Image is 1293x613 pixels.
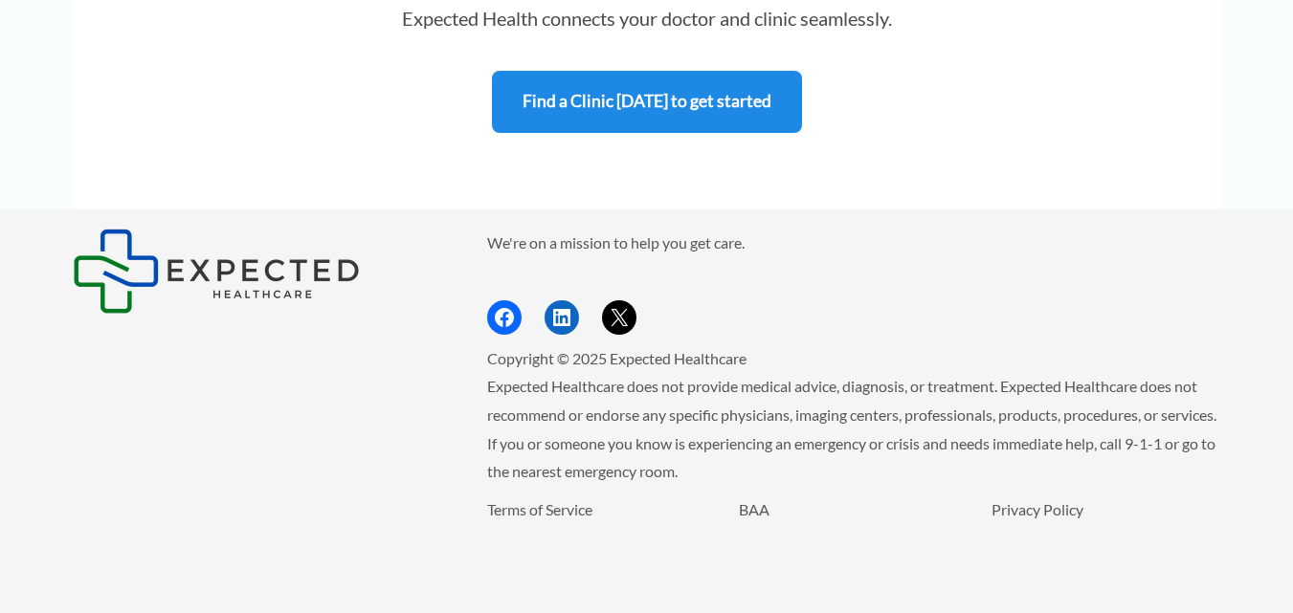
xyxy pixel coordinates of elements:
[739,500,769,518] a: BAA
[487,377,1216,480] span: Expected Healthcare does not provide medical advice, diagnosis, or treatment. Expected Healthcare...
[487,500,592,518] a: Terms of Service
[992,500,1083,518] a: Privacy Policy
[487,495,1221,567] aside: Footer Widget 3
[264,4,1030,33] p: Expected Health connects your doctor and clinic seamlessly.
[492,71,802,133] a: Find a Clinic [DATE] to get started
[487,229,1221,335] aside: Footer Widget 2
[487,229,1221,257] p: We're on a mission to help you get care.
[73,229,360,314] img: Expected Healthcare Logo - side, dark font, small
[73,229,439,314] aside: Footer Widget 1
[487,349,747,367] span: Copyright © 2025 Expected Healthcare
